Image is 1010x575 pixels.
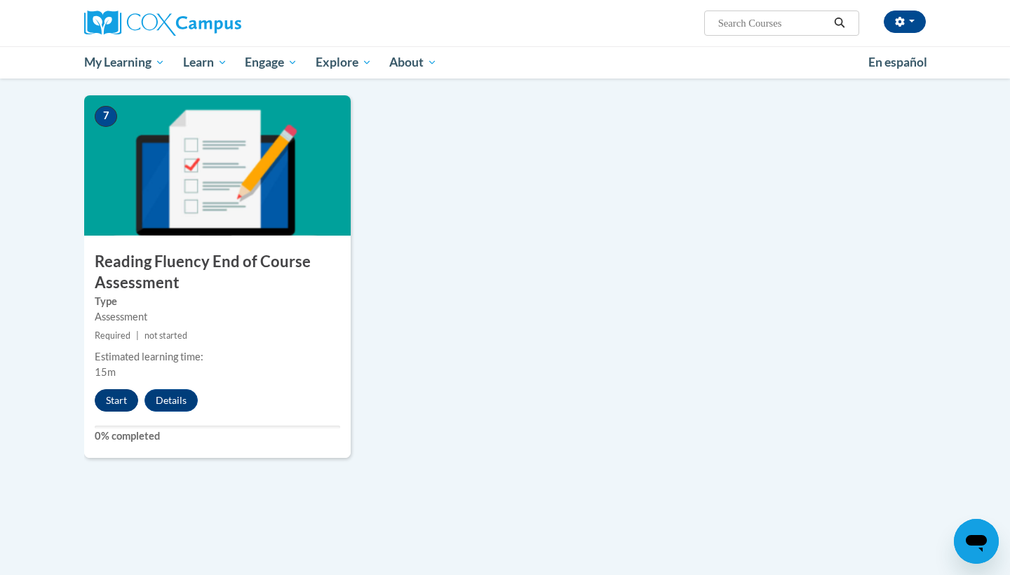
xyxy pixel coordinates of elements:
a: En español [859,48,936,77]
a: Cox Campus [84,11,351,36]
span: Learn [183,54,227,71]
button: Search [829,15,850,32]
span: not started [144,330,187,341]
span: About [389,54,437,71]
a: Engage [236,46,307,79]
span: 15m [95,366,116,378]
a: About [381,46,447,79]
span: Engage [245,54,297,71]
label: Type [95,294,340,309]
button: Details [144,389,198,412]
button: Account Settings [884,11,926,33]
input: Search Courses [717,15,829,32]
span: Explore [316,54,372,71]
span: | [136,330,139,341]
div: Main menu [63,46,947,79]
iframe: Button to launch messaging window [954,519,999,564]
a: Explore [307,46,381,79]
img: Course Image [84,95,351,236]
a: Learn [174,46,236,79]
label: 0% completed [95,428,340,444]
span: My Learning [84,54,165,71]
div: Assessment [95,309,340,325]
span: 7 [95,106,117,127]
button: Start [95,389,138,412]
img: Cox Campus [84,11,241,36]
div: Estimated learning time: [95,349,340,365]
h3: Reading Fluency End of Course Assessment [84,251,351,295]
span: En español [868,55,927,69]
span: Required [95,330,130,341]
a: My Learning [75,46,174,79]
